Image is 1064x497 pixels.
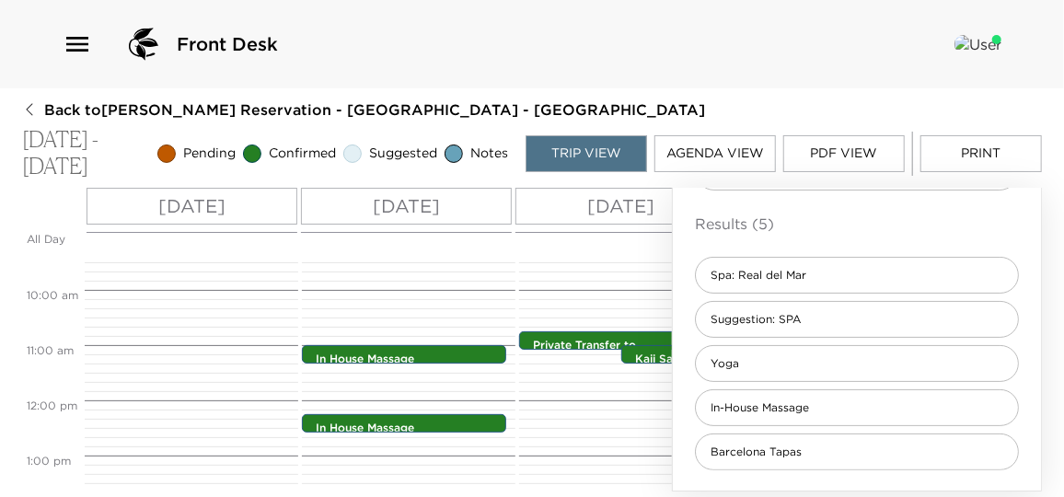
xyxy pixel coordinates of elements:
[22,343,78,357] span: 11:00 AM
[654,135,776,172] button: Agenda View
[635,352,719,413] p: Kaii Sailing Catamaran Reservation (3 hrs)
[316,352,502,367] p: In House Massage
[121,22,166,66] img: logo
[695,389,1019,426] div: In-House Massage
[22,127,150,180] p: [DATE] - [DATE]
[519,331,693,350] div: Private Transfer to [GEOGRAPHIC_DATA][PERSON_NAME]
[695,213,1019,235] p: Results (5)
[621,345,723,364] div: Kaii Sailing Catamaran Reservation (3 hrs)
[696,445,816,460] span: Barcelona Tapas
[954,35,1001,53] img: User
[695,301,1019,338] div: Suggestion: SPA
[515,188,726,225] button: [DATE]
[316,421,502,436] p: In House Massage
[301,188,512,225] button: [DATE]
[44,99,705,120] span: Back to [PERSON_NAME] Reservation - [GEOGRAPHIC_DATA] - [GEOGRAPHIC_DATA]
[183,144,236,163] span: Pending
[87,188,297,225] button: [DATE]
[177,31,278,57] span: Front Desk
[27,232,80,248] p: All Day
[22,99,705,120] button: Back to[PERSON_NAME] Reservation - [GEOGRAPHIC_DATA] - [GEOGRAPHIC_DATA]
[470,144,508,163] span: Notes
[696,312,815,328] span: Suggestion: SPA
[695,257,1019,294] div: Spa: Real del Mar
[696,268,821,283] span: Spa: Real del Mar
[696,356,754,372] span: Yoga
[302,345,506,364] div: In House Massage
[696,400,824,416] span: In-House Massage
[533,338,688,384] p: Private Transfer to [GEOGRAPHIC_DATA][PERSON_NAME]
[783,135,905,172] button: PDF View
[302,414,506,433] div: In House Massage
[695,345,1019,382] div: Yoga
[920,135,1042,172] button: Print
[22,288,83,302] span: 10:00 AM
[587,192,654,220] p: [DATE]
[369,144,437,163] span: Suggested
[158,192,226,220] p: [DATE]
[526,135,647,172] button: Trip View
[22,454,75,468] span: 1:00 PM
[695,433,1019,470] div: Barcelona Tapas
[269,144,336,163] span: Confirmed
[22,399,82,412] span: 12:00 PM
[373,192,440,220] p: [DATE]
